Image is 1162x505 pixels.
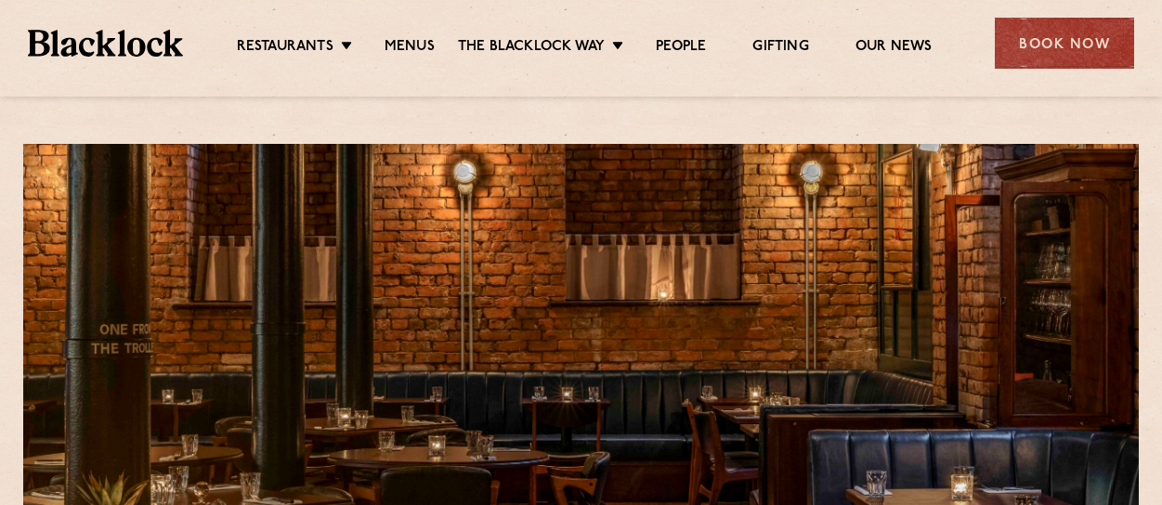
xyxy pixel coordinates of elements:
a: Our News [855,38,933,58]
a: Gifting [752,38,808,58]
a: People [656,38,706,58]
img: BL_Textured_Logo-footer-cropped.svg [28,30,183,56]
a: Menus [385,38,435,58]
div: Book Now [995,18,1134,69]
a: The Blacklock Way [458,38,605,58]
a: Restaurants [237,38,333,58]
